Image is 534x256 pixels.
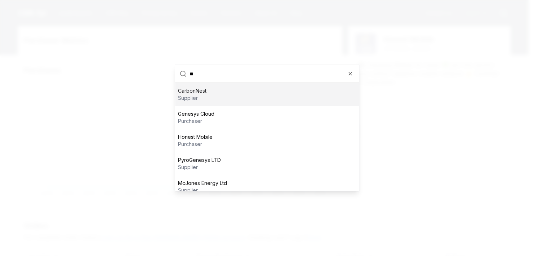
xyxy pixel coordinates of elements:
[178,87,206,94] p: CarbonNest
[178,187,227,194] p: supplier
[178,133,213,141] p: Honest Mobile
[178,118,214,125] p: purchaser
[178,110,214,118] p: Genesys Cloud
[178,164,221,171] p: supplier
[178,156,221,164] p: PyroGenesys LTD
[178,141,213,148] p: purchaser
[178,94,206,102] p: supplier
[178,180,227,187] p: McJones Energy Ltd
